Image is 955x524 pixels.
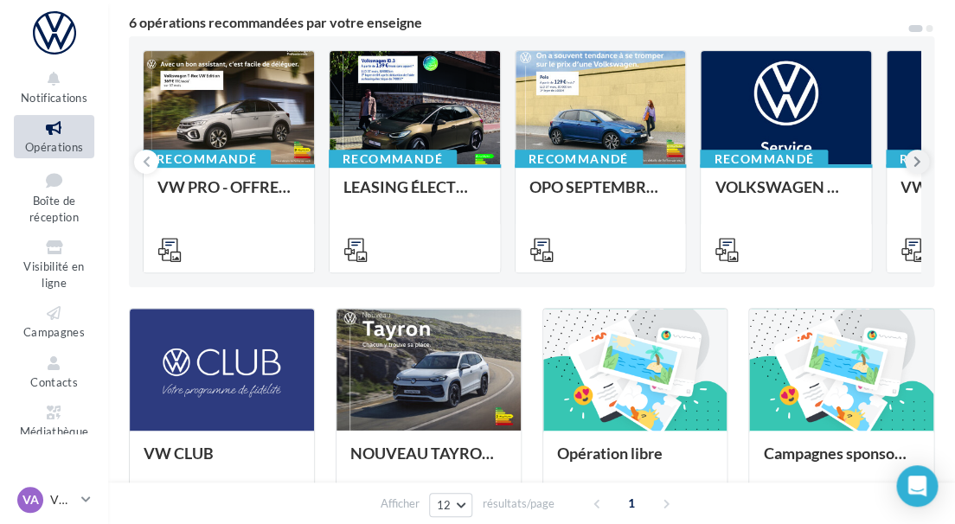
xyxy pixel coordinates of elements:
[515,150,643,169] div: Recommandé
[22,491,39,508] span: VA
[14,234,94,293] a: Visibilité en ligne
[14,483,94,516] a: VA VW [GEOGRAPHIC_DATA]
[14,399,94,442] a: Médiathèque
[23,325,85,339] span: Campagnes
[329,150,457,169] div: Recommandé
[896,465,938,507] div: Open Intercom Messenger
[700,150,828,169] div: Recommandé
[143,150,271,169] div: Recommandé
[20,425,89,438] span: Médiathèque
[350,444,507,479] div: NOUVEAU TAYRON - MARS 2025
[14,115,94,157] a: Opérations
[21,91,87,105] span: Notifications
[429,493,473,517] button: 12
[23,259,84,290] span: Visibilité en ligne
[129,16,907,29] div: 6 opérations recommandées par votre enseigne
[529,178,672,213] div: OPO SEPTEMBRE 2025
[618,489,645,517] span: 1
[30,375,78,389] span: Contacts
[557,444,714,479] div: Opération libre
[50,491,74,508] p: VW [GEOGRAPHIC_DATA]
[157,178,300,213] div: VW PRO - OFFRE DE SEPTEMBRE 25
[381,495,420,512] span: Afficher
[29,194,79,224] span: Boîte de réception
[437,498,452,512] span: 12
[14,66,94,108] button: Notifications
[144,444,300,479] div: VW CLUB
[763,444,920,479] div: Campagnes sponsorisées OPO
[14,300,94,342] a: Campagnes
[14,165,94,228] a: Boîte de réception
[14,350,94,393] a: Contacts
[25,140,83,154] span: Opérations
[715,178,857,213] div: VOLKSWAGEN APRES-VENTE
[482,495,554,512] span: résultats/page
[343,178,486,213] div: LEASING ÉLECTRIQUE 2025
